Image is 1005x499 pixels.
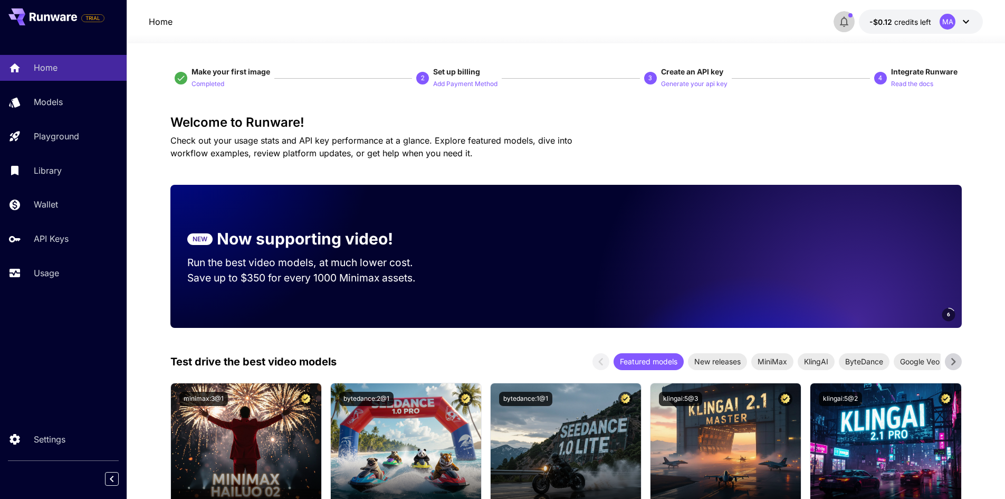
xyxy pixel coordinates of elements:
[661,77,728,90] button: Generate your api key
[193,234,207,244] p: NEW
[661,67,723,76] span: Create an API key
[34,61,58,74] p: Home
[179,392,228,406] button: minimax:3@1
[891,77,933,90] button: Read the docs
[34,267,59,279] p: Usage
[433,79,497,89] p: Add Payment Method
[878,73,882,83] p: 4
[192,67,270,76] span: Make your first image
[499,392,552,406] button: bytedance:1@1
[688,356,747,367] span: New releases
[34,164,62,177] p: Library
[614,356,684,367] span: Featured models
[34,96,63,108] p: Models
[894,353,946,370] div: Google Veo
[661,79,728,89] p: Generate your api key
[940,14,955,30] div: MA
[688,353,747,370] div: New releases
[869,16,931,27] div: -$0.123
[798,356,835,367] span: KlingAI
[105,472,119,486] button: Collapse sidebar
[170,354,337,370] p: Test drive the best video models
[433,77,497,90] button: Add Payment Method
[891,79,933,89] p: Read the docs
[618,392,633,406] button: Certified Model – Vetted for best performance and includes a commercial license.
[170,115,962,130] h3: Welcome to Runware!
[939,392,953,406] button: Certified Model – Vetted for best performance and includes a commercial license.
[192,79,224,89] p: Completed
[149,15,173,28] nav: breadcrumb
[891,67,958,76] span: Integrate Runware
[778,392,792,406] button: Certified Model – Vetted for best performance and includes a commercial license.
[433,67,480,76] span: Set up billing
[81,12,104,24] span: Add your payment card to enable full platform functionality.
[947,310,950,318] span: 6
[339,392,394,406] button: bytedance:2@1
[217,227,393,251] p: Now supporting video!
[82,14,104,22] span: TRIAL
[869,17,894,26] span: -$0.12
[299,392,313,406] button: Certified Model – Vetted for best performance and includes a commercial license.
[458,392,473,406] button: Certified Model – Vetted for best performance and includes a commercial license.
[751,356,793,367] span: MiniMax
[34,232,69,245] p: API Keys
[859,10,983,34] button: -$0.123MA
[894,17,931,26] span: credits left
[614,353,684,370] div: Featured models
[113,469,127,488] div: Collapse sidebar
[34,130,79,143] p: Playground
[149,15,173,28] a: Home
[819,392,862,406] button: klingai:5@2
[894,356,946,367] span: Google Veo
[839,353,889,370] div: ByteDance
[187,255,433,270] p: Run the best video models, at much lower cost.
[421,73,425,83] p: 2
[839,356,889,367] span: ByteDance
[798,353,835,370] div: KlingAI
[170,135,572,158] span: Check out your usage stats and API key performance at a glance. Explore featured models, dive int...
[192,77,224,90] button: Completed
[187,270,433,286] p: Save up to $350 for every 1000 Minimax assets.
[751,353,793,370] div: MiniMax
[659,392,702,406] button: klingai:5@3
[648,73,652,83] p: 3
[34,198,58,211] p: Wallet
[34,433,65,446] p: Settings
